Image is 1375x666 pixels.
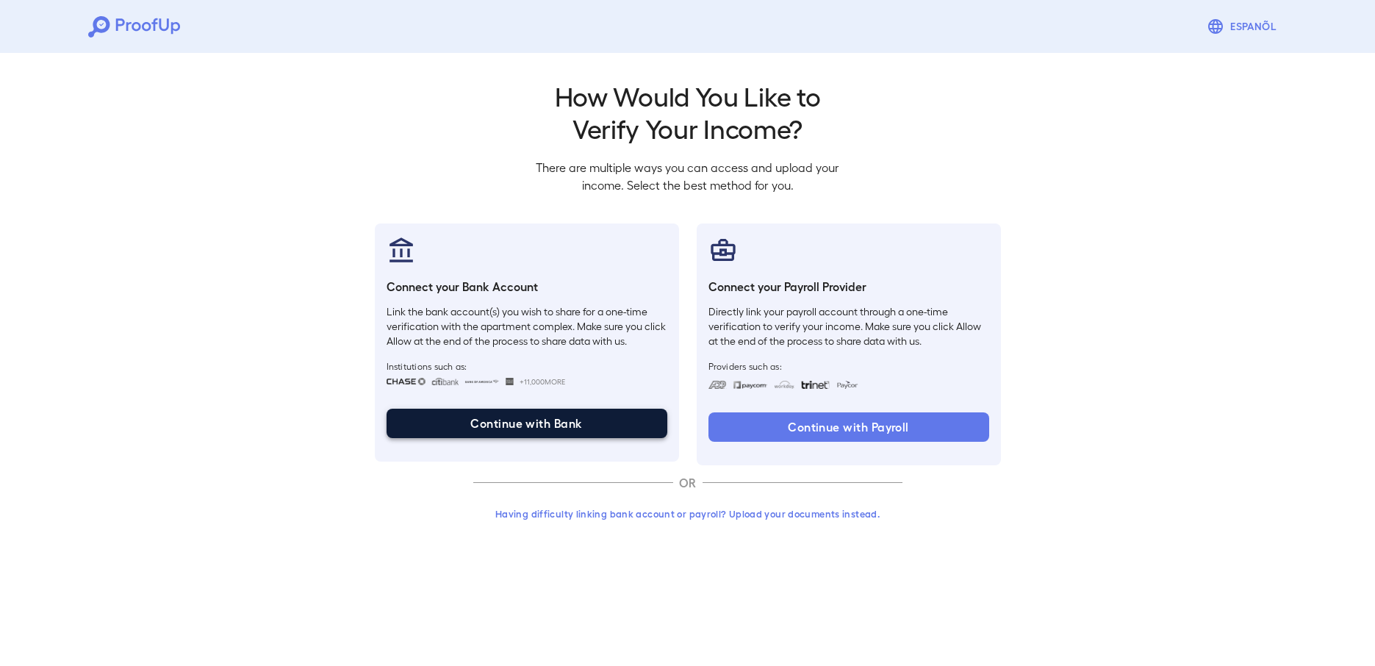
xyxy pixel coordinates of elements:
button: Espanõl [1201,12,1287,41]
img: bankOfAmerica.svg [464,378,500,385]
span: Providers such as: [708,360,989,372]
img: paycom.svg [733,381,768,389]
h6: Connect your Payroll Provider [708,278,989,296]
img: wellsfargo.svg [506,378,514,385]
p: There are multiple ways you can access and upload your income. Select the best method for you. [525,159,851,194]
button: Having difficulty linking bank account or payroll? Upload your documents instead. [473,501,902,527]
span: Institutions such as: [387,360,667,372]
p: OR [673,474,703,492]
img: citibank.svg [431,378,459,385]
img: adp.svg [708,381,727,389]
h6: Connect your Bank Account [387,278,667,296]
img: paycon.svg [836,381,858,389]
h2: How Would You Like to Verify Your Income? [525,79,851,144]
button: Continue with Payroll [708,412,989,442]
p: Link the bank account(s) you wish to share for a one-time verification with the apartment complex... [387,304,667,348]
img: payrollProvider.svg [708,235,738,265]
button: Continue with Bank [387,409,667,438]
img: bankAccount.svg [387,235,416,265]
p: Directly link your payroll account through a one-time verification to verify your income. Make su... [708,304,989,348]
img: chase.svg [387,378,426,385]
img: workday.svg [774,381,795,389]
img: trinet.svg [801,381,830,389]
span: +11,000 More [520,376,565,387]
